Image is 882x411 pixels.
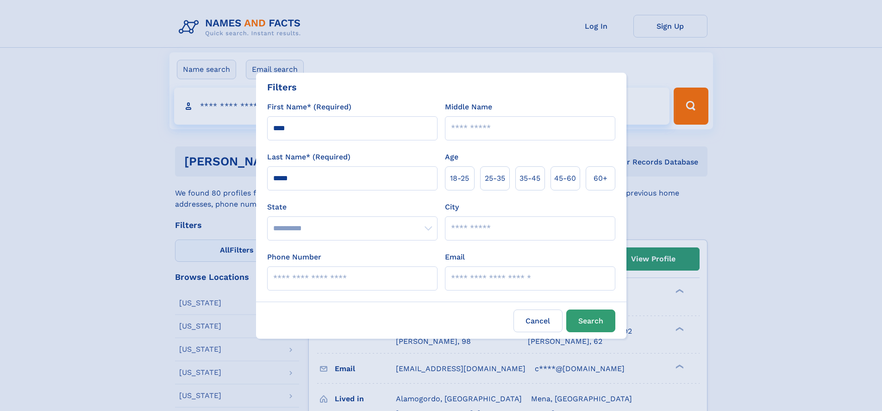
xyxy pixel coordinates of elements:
[566,310,615,332] button: Search
[267,101,351,113] label: First Name* (Required)
[594,173,607,184] span: 60+
[445,101,492,113] label: Middle Name
[519,173,540,184] span: 35‑45
[445,152,458,163] label: Age
[554,173,576,184] span: 45‑60
[485,173,505,184] span: 25‑35
[267,152,350,163] label: Last Name* (Required)
[267,202,438,213] label: State
[450,173,469,184] span: 18‑25
[445,252,465,263] label: Email
[513,310,563,332] label: Cancel
[445,202,459,213] label: City
[267,80,297,94] div: Filters
[267,252,321,263] label: Phone Number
